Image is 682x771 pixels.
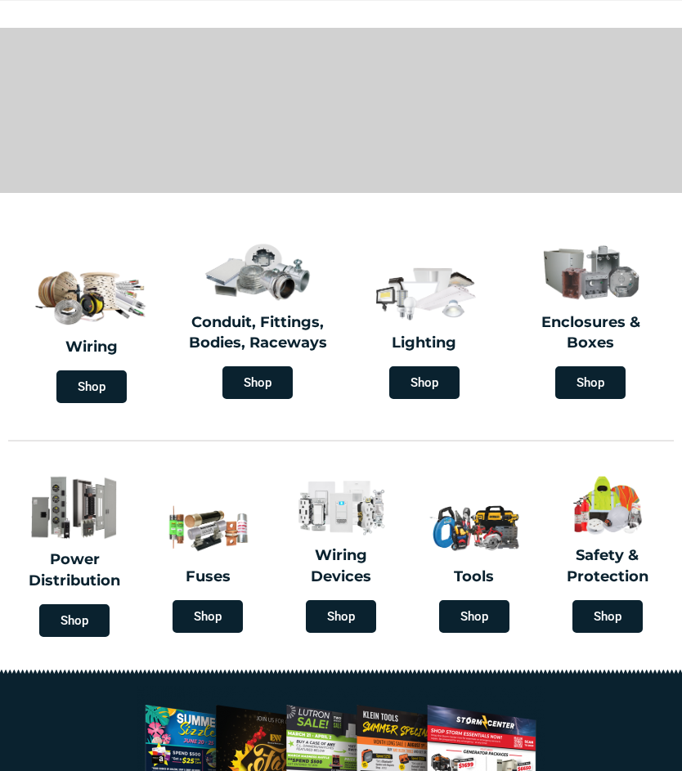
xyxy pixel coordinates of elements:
[545,466,670,641] a: Safety & Protection Shop
[8,259,175,411] a: Wiring Shop
[555,366,626,399] span: Shop
[8,465,141,645] a: Power Distribution Shop
[420,567,528,588] h2: Tools
[411,487,536,641] a: Tools Shop
[279,466,404,641] a: Wiring Devices Shop
[389,366,460,399] span: Shop
[179,238,338,407] a: Conduit, Fittings, Bodies, Raceways Shop
[187,312,330,354] h2: Conduit, Fittings, Bodies, Raceways
[222,366,293,399] span: Shop
[345,258,504,407] a: Lighting Shop
[553,545,662,587] h2: Safety & Protection
[439,600,509,633] span: Shop
[56,370,127,403] span: Shop
[512,238,671,407] a: Enclosures & Boxes Shop
[520,312,662,354] h2: Enclosures & Boxes
[16,337,167,358] h2: Wiring
[16,549,133,591] h2: Power Distribution
[572,600,643,633] span: Shop
[154,567,262,588] h2: Fuses
[146,487,271,641] a: Fuses Shop
[287,545,396,587] h2: Wiring Devices
[353,333,496,354] h2: Lighting
[306,600,376,633] span: Shop
[173,600,243,633] span: Shop
[39,604,110,637] span: Shop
